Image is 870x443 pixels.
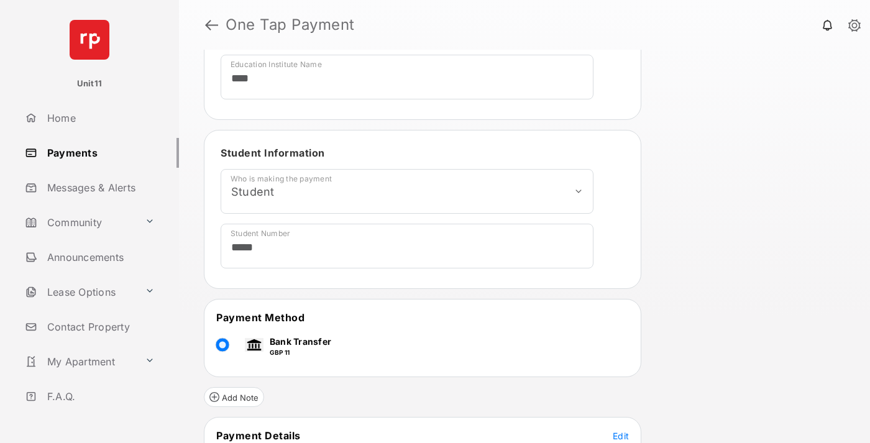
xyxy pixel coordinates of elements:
span: Payment Method [216,311,304,324]
p: Unit11 [77,78,103,90]
p: Bank Transfer [270,335,331,348]
button: Add Note [204,387,264,407]
span: Student Information [221,147,325,159]
a: Home [20,103,179,133]
a: Lease Options [20,277,140,307]
a: Community [20,208,140,237]
a: F.A.Q. [20,381,179,411]
a: Contact Property [20,312,179,342]
a: My Apartment [20,347,140,377]
strong: One Tap Payment [226,17,355,32]
p: GBP 11 [270,348,331,357]
span: Payment Details [216,429,301,442]
span: Edit [613,431,629,441]
a: Announcements [20,242,179,272]
a: Messages & Alerts [20,173,179,203]
img: bank.png [245,338,263,352]
img: svg+xml;base64,PHN2ZyB4bWxucz0iaHR0cDovL3d3dy53My5vcmcvMjAwMC9zdmciIHdpZHRoPSI2NCIgaGVpZ2h0PSI2NC... [70,20,109,60]
button: Edit [613,429,629,442]
a: Payments [20,138,179,168]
